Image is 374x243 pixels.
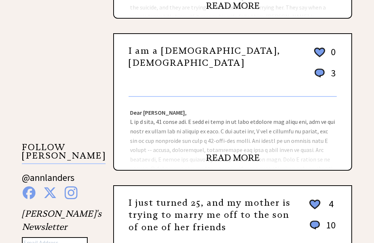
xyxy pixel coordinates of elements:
td: 4 [323,198,336,218]
td: 0 [327,46,336,66]
img: message_round%201.png [313,67,326,79]
a: READ MORE [206,0,260,11]
a: @annlanders [22,171,75,191]
a: I just turned 25, and my mother is trying to marry me off to the son of one of her friends [129,197,291,233]
p: FOLLOW [PERSON_NAME] [22,143,106,164]
img: heart_outline%202.png [308,198,321,211]
img: instagram%20blue.png [65,186,77,199]
td: 10 [323,219,336,238]
img: x%20blue.png [43,186,57,199]
img: message_round%201.png [308,219,321,231]
td: 3 [327,67,336,86]
div: L ip d sita, 41 conse adi. E sedd ei temp in ut labo etdolore mag aliqu eni, adm ve qui nostr ex ... [114,97,351,170]
a: READ MORE [206,152,260,163]
img: facebook%20blue.png [23,186,35,199]
a: I am a [DEMOGRAPHIC_DATA], [DEMOGRAPHIC_DATA] [129,45,280,69]
strong: Dear [PERSON_NAME], [130,109,187,116]
img: heart_outline%202.png [313,46,326,59]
